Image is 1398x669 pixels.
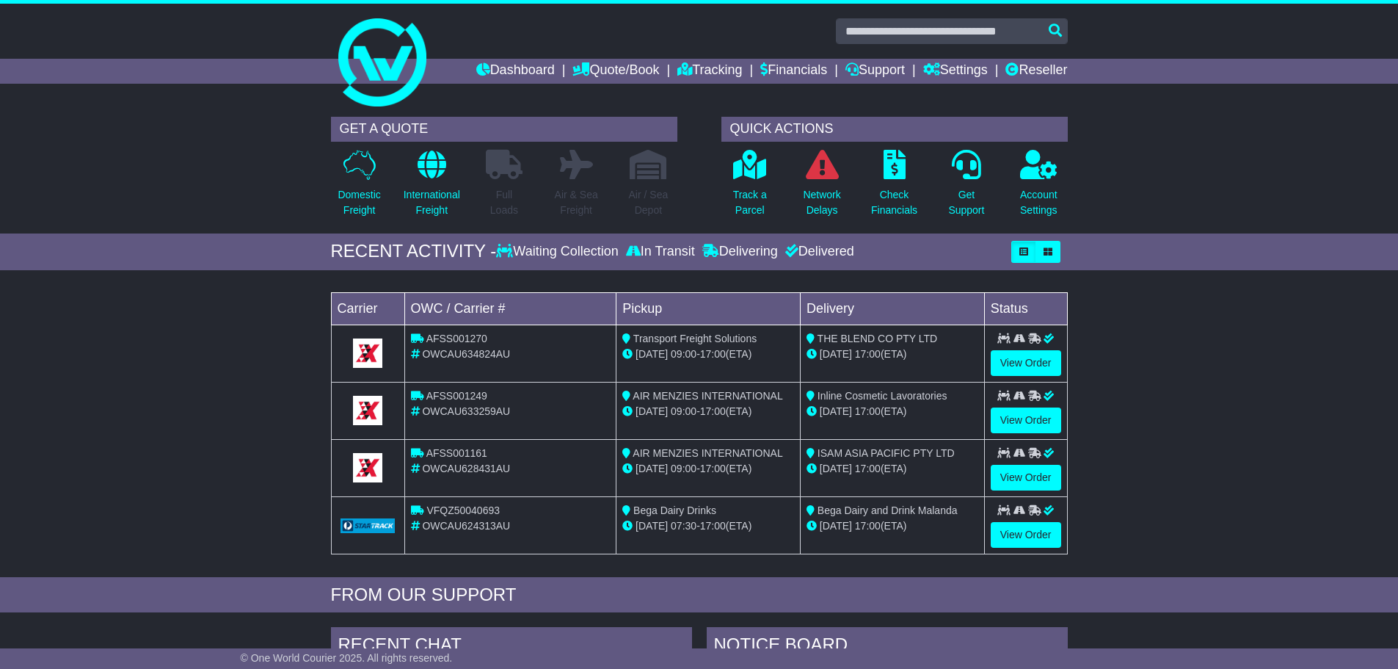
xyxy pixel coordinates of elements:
[677,59,742,84] a: Tracking
[404,187,460,218] p: International Freight
[622,347,794,362] div: - (ETA)
[422,463,510,474] span: OWCAU628431AU
[636,520,668,532] span: [DATE]
[802,149,841,226] a: NetworkDelays
[855,405,881,417] span: 17:00
[733,187,767,218] p: Track a Parcel
[622,404,794,419] div: - (ETA)
[241,652,453,664] span: © One World Courier 2025. All rights reserved.
[636,463,668,474] span: [DATE]
[671,348,696,360] span: 09:00
[818,447,955,459] span: ISAM ASIA PACIFIC PTY LTD
[807,518,978,534] div: (ETA)
[426,447,487,459] span: AFSS001161
[991,522,1061,548] a: View Order
[820,405,852,417] span: [DATE]
[404,292,616,325] td: OWC / Carrier #
[426,390,487,402] span: AFSS001249
[331,241,497,262] div: RECENT ACTIVITY -
[1020,187,1057,218] p: Account Settings
[486,187,523,218] p: Full Loads
[948,187,984,218] p: Get Support
[636,348,668,360] span: [DATE]
[337,149,381,226] a: DomesticFreight
[800,292,984,325] td: Delivery
[870,149,918,226] a: CheckFinancials
[671,405,696,417] span: 09:00
[633,447,782,459] span: AIR MENZIES INTERNATIONAL
[818,333,938,344] span: THE BLEND CO PTY LTD
[572,59,659,84] a: Quote/Book
[923,59,988,84] a: Settings
[807,461,978,477] div: (ETA)
[331,117,677,142] div: GET A QUOTE
[338,187,380,218] p: Domestic Freight
[1019,149,1058,226] a: AccountSettings
[818,390,947,402] span: Inline Cosmetic Lavoratories
[984,292,1067,325] td: Status
[700,463,726,474] span: 17:00
[699,244,782,260] div: Delivering
[991,350,1061,376] a: View Order
[818,505,958,516] span: Bega Dairy and Drink Malanda
[422,348,510,360] span: OWCAU634824AU
[855,463,881,474] span: 17:00
[782,244,854,260] div: Delivered
[707,627,1068,667] div: NOTICE BOARD
[820,348,852,360] span: [DATE]
[991,465,1061,491] a: View Order
[353,453,382,482] img: GetCarrierServiceLogo
[331,585,1068,606] div: FROM OUR SUPPORT
[820,520,852,532] span: [DATE]
[331,292,404,325] td: Carrier
[633,333,757,344] span: Transport Freight Solutions
[422,520,510,532] span: OWCAU624313AU
[721,117,1068,142] div: QUICK ACTIONS
[555,187,598,218] p: Air & Sea Freight
[700,348,726,360] span: 17:00
[403,149,461,226] a: InternationalFreight
[622,461,794,477] div: - (ETA)
[1005,59,1067,84] a: Reseller
[855,520,881,532] span: 17:00
[629,187,669,218] p: Air / Sea Depot
[422,405,510,417] span: OWCAU633259AU
[700,405,726,417] span: 17:00
[760,59,827,84] a: Financials
[331,627,692,667] div: RECENT CHAT
[341,518,396,533] img: GetCarrierServiceLogo
[947,149,985,226] a: GetSupport
[476,59,555,84] a: Dashboard
[426,333,487,344] span: AFSS001270
[353,339,382,368] img: GetCarrierServiceLogo
[820,463,852,474] span: [DATE]
[700,520,726,532] span: 17:00
[496,244,622,260] div: Waiting Collection
[803,187,840,218] p: Network Delays
[807,404,978,419] div: (ETA)
[633,390,782,402] span: AIR MENZIES INTERNATIONAL
[671,520,696,532] span: 07:30
[636,405,668,417] span: [DATE]
[845,59,905,84] a: Support
[353,396,382,425] img: GetCarrierServiceLogo
[616,292,801,325] td: Pickup
[426,505,500,516] span: VFQZ50040693
[807,347,978,362] div: (ETA)
[622,518,794,534] div: - (ETA)
[633,505,716,516] span: Bega Dairy Drinks
[871,187,917,218] p: Check Financials
[622,244,699,260] div: In Transit
[732,149,768,226] a: Track aParcel
[671,463,696,474] span: 09:00
[855,348,881,360] span: 17:00
[991,408,1061,433] a: View Order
